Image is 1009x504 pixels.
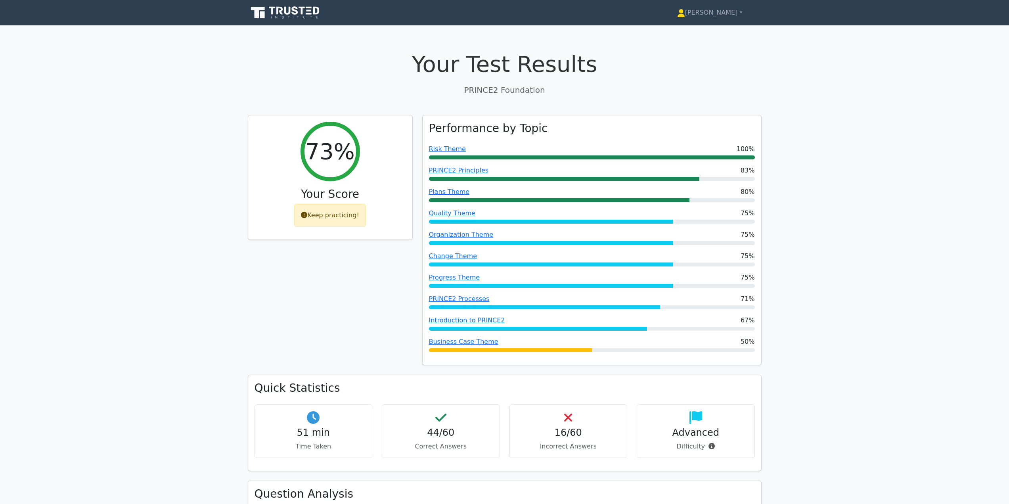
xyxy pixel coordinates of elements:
span: 100% [737,144,755,154]
p: PRINCE2 Foundation [248,84,762,96]
span: 67% [741,316,755,325]
a: PRINCE2 Principles [429,167,489,174]
span: 75% [741,251,755,261]
h3: Question Analysis [255,487,755,501]
span: 75% [741,209,755,218]
p: Incorrect Answers [516,442,621,451]
span: 71% [741,294,755,304]
span: 50% [741,337,755,347]
p: Time Taken [261,442,366,451]
h3: Your Score [255,188,406,201]
p: Correct Answers [389,442,493,451]
h1: Your Test Results [248,51,762,77]
h3: Performance by Topic [429,122,548,135]
h4: 16/60 [516,427,621,439]
h3: Quick Statistics [255,381,755,395]
h4: Advanced [643,427,748,439]
span: 75% [741,230,755,240]
h2: 73% [305,138,354,165]
a: Business Case Theme [429,338,498,345]
h4: 44/60 [389,427,493,439]
span: 83% [741,166,755,175]
a: Plans Theme [429,188,470,195]
span: 75% [741,273,755,282]
h4: 51 min [261,427,366,439]
a: Organization Theme [429,231,494,238]
a: Progress Theme [429,274,480,281]
p: Difficulty [643,442,748,451]
div: Keep practicing! [294,204,366,227]
a: PRINCE2 Processes [429,295,490,303]
span: 80% [741,187,755,197]
a: Risk Theme [429,145,466,153]
a: Quality Theme [429,209,475,217]
a: Introduction to PRINCE2 [429,316,505,324]
a: [PERSON_NAME] [658,5,762,21]
a: Change Theme [429,252,477,260]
